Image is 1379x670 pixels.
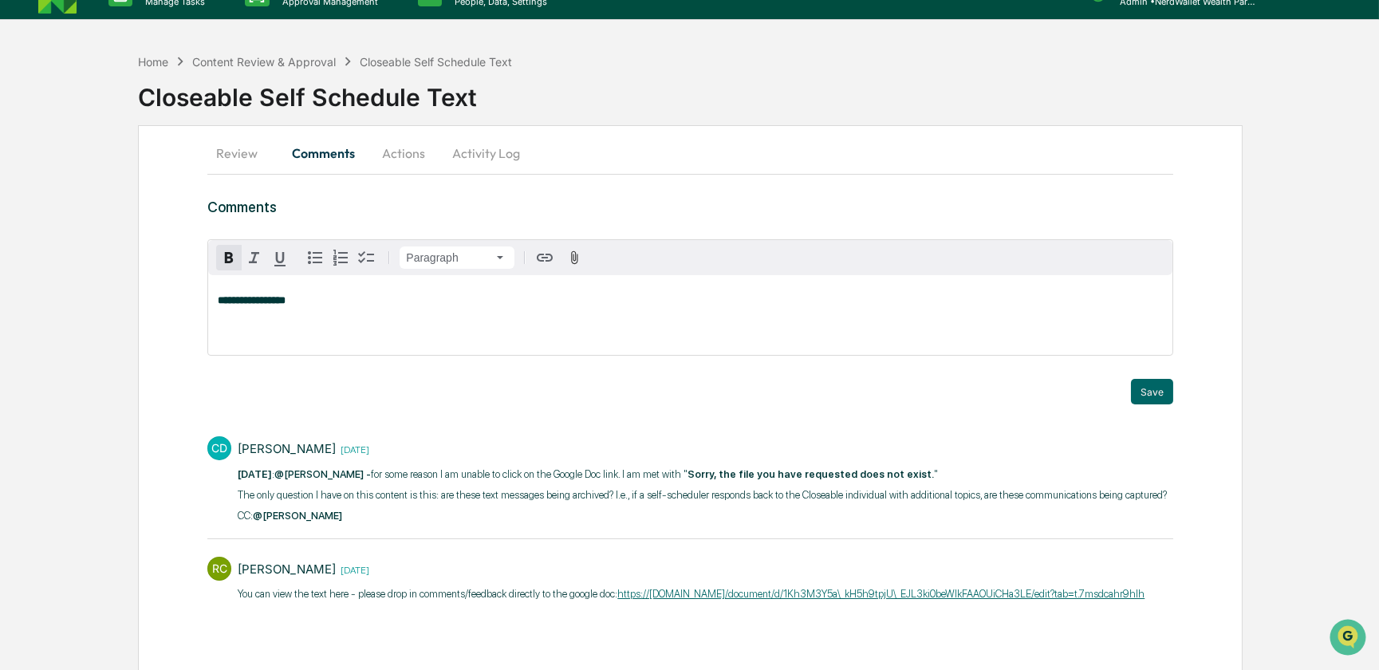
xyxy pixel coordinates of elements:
[238,467,1167,483] p: :​ for some reason I am unable to click on the Google Doc link. I am met with " "
[360,55,512,69] div: Closeable Self Schedule Text
[238,586,1145,602] p: You can view the text here - please drop in comments/feedback directly to the google doc:
[16,328,29,341] div: 🖐️
[32,261,45,274] img: 1746055101610-c473b297-6a78-478c-a979-82029cc54cd1
[16,177,107,190] div: Past conversations
[32,326,103,342] span: Preclearance
[253,510,342,522] span: @[PERSON_NAME]
[242,245,267,270] button: Italic
[267,245,293,270] button: Underline
[49,217,129,230] span: [PERSON_NAME]
[32,218,45,231] img: 1746055101610-c473b297-6a78-478c-a979-82029cc54cd1
[1328,617,1371,660] iframe: Open customer support
[10,320,109,349] a: 🖐️Preclearance
[132,260,138,273] span: •
[16,245,41,270] img: Jack Rasmussen
[207,436,231,460] div: CD
[49,260,129,273] span: [PERSON_NAME]
[207,134,279,172] button: Review
[1131,379,1173,404] button: Save
[336,562,369,576] time: Wednesday, September 3, 2025 at 11:59:13 AM EDT
[138,70,1379,112] div: Closeable Self Schedule Text
[132,217,138,230] span: •
[72,122,262,138] div: Start new chat
[561,247,589,269] button: Attach files
[72,138,219,151] div: We're available if you need us!
[192,55,336,69] div: Content Review & Approval
[400,246,514,269] button: Block type
[271,127,290,146] button: Start new chat
[336,442,369,455] time: Tuesday, September 9, 2025 at 9:14:52 AM EDT
[112,395,193,408] a: Powered byPylon
[16,122,45,151] img: 1746055101610-c473b297-6a78-478c-a979-82029cc54cd1
[16,33,290,59] p: How can we help?
[159,396,193,408] span: Pylon
[116,328,128,341] div: 🗄️
[279,134,368,172] button: Comments
[238,468,272,480] strong: [DATE]
[238,508,1167,524] p: CC:
[617,588,1145,600] a: https://[DOMAIN_NAME]/document/d/1Kh3M3Y5a\_kH5h9tpjU\_EJL3ki0beWlkFAAOUiCHa3LE/edit?tab=t.7msdca...
[238,441,336,456] div: [PERSON_NAME]
[16,202,41,227] img: Jack Rasmussen
[132,326,198,342] span: Attestations
[688,468,934,480] strong: Sorry, the file you have requested does not exist.
[368,134,439,172] button: Actions
[274,468,371,480] span: @[PERSON_NAME] -
[238,487,1167,503] p: The only question I have on this content is this: are these text messages being archived? I.e., i...
[141,217,174,230] span: [DATE]
[216,245,242,270] button: Remove bold
[16,358,29,371] div: 🔎
[141,260,174,273] span: [DATE]
[32,357,100,372] span: Data Lookup
[207,557,231,581] div: RC
[109,320,204,349] a: 🗄️Attestations
[207,134,1172,172] div: secondary tabs example
[439,134,533,172] button: Activity Log
[247,174,290,193] button: See all
[207,199,1172,215] h3: Comments
[138,55,168,69] div: Home
[238,562,336,577] div: [PERSON_NAME]
[10,350,107,379] a: 🔎Data Lookup
[33,122,62,151] img: 8933085812038_c878075ebb4cc5468115_72.jpg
